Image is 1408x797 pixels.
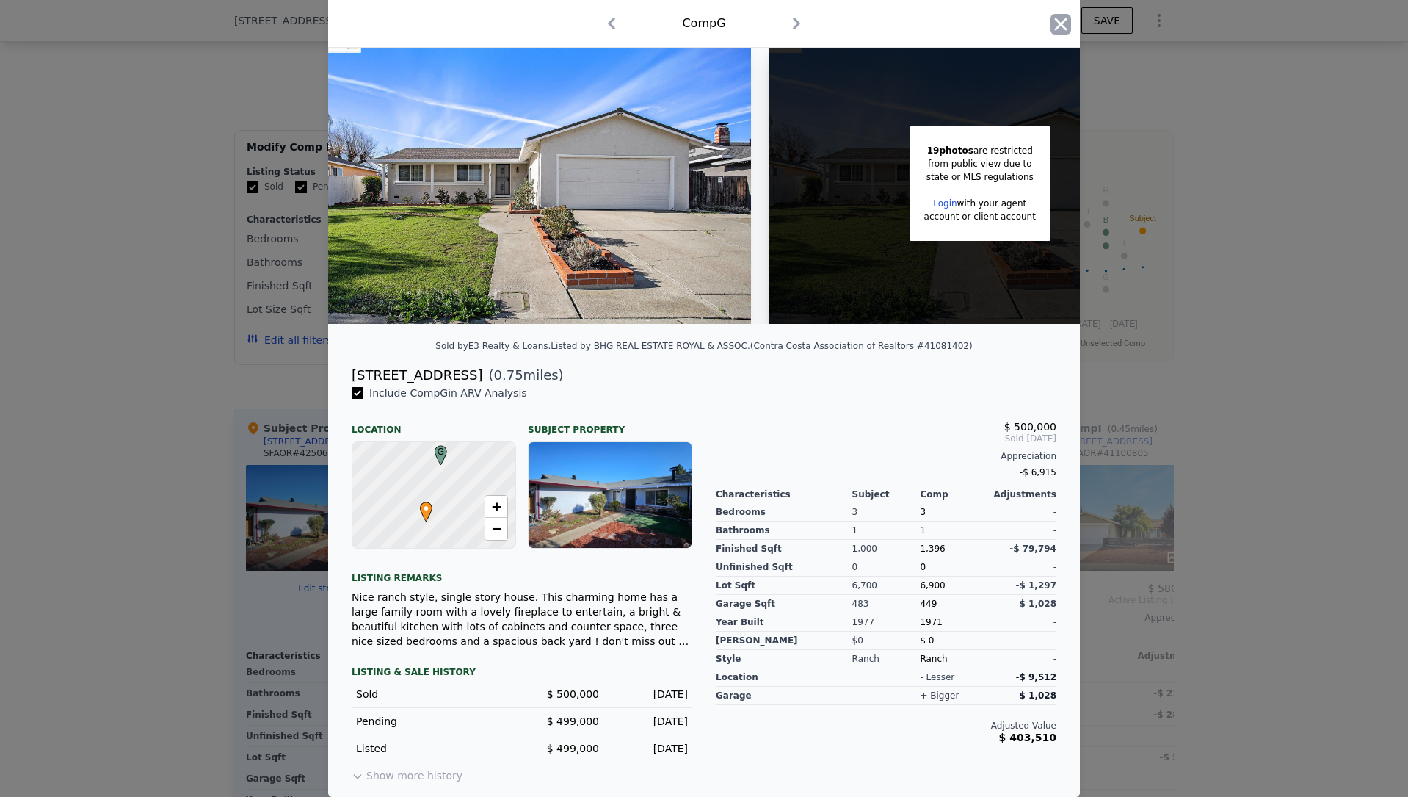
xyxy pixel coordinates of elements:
div: Ranch [852,650,921,668]
div: location [716,668,852,687]
div: Sold by E3 Realty & Loans . [435,341,551,351]
div: Bathrooms [716,522,852,540]
span: -$ 79,794 [1009,544,1056,554]
span: 6,900 [920,580,945,591]
a: Zoom in [485,496,507,518]
span: $ 1,028 [1020,599,1056,609]
span: 19 photos [927,145,973,156]
span: $ 500,000 [1004,421,1056,433]
span: 3 [920,507,926,517]
div: - [988,522,1056,540]
div: - [988,632,1056,650]
span: Sold [DATE] [716,433,1056,444]
div: [DATE] [611,687,688,702]
span: $ 499,000 [547,743,599,754]
div: are restricted [924,144,1036,157]
div: Lot Sqft [716,577,852,595]
div: Subject [852,488,921,500]
div: [DATE] [611,714,688,729]
div: LISTING & SALE HISTORY [352,666,692,681]
div: Characteristics [716,488,852,500]
div: Garage Sqft [716,595,852,613]
div: Nice ranch style, single story house. This charming home has a large family room with a lovely fi... [352,590,692,649]
button: Show more history [352,762,462,783]
div: Listed by BHG REAL ESTATE ROYAL & ASSOC. (Contra Costa Association of Realtors #41081402) [551,341,972,351]
div: Ranch [920,650,988,668]
div: 0 [852,558,921,577]
div: state or MLS regulations [924,170,1036,184]
span: -$ 1,297 [1016,580,1056,591]
span: $ 1,028 [1020,690,1056,701]
div: Listing remarks [352,560,692,584]
div: account or client account [924,210,1036,223]
div: 1 [920,522,988,540]
span: with your agent [957,198,1027,209]
a: Zoom out [485,518,507,540]
span: $ 403,510 [999,732,1056,743]
div: Location [352,412,516,436]
div: + bigger [920,690,959,702]
div: from public view due to [924,157,1036,170]
div: G [431,445,440,454]
div: $0 [852,632,921,650]
div: - [988,650,1056,668]
div: Comp [920,488,988,500]
div: 1,000 [852,540,921,558]
img: Property Img [328,42,751,324]
div: [PERSON_NAME] [716,632,852,650]
span: $ 500,000 [547,688,599,700]
div: Adjusted Value [716,720,1056,732]
div: - [988,503,1056,522]
div: Pending [356,714,510,729]
div: Finished Sqft [716,540,852,558]
div: 1971 [920,613,988,632]
a: Login [933,198,957,209]
span: − [492,519,501,538]
div: - lesser [920,671,954,683]
div: Listed [356,741,510,756]
div: Sold [356,687,510,702]
span: 0 [920,562,926,572]
div: Comp G [682,15,725,32]
div: - [988,613,1056,632]
span: + [492,497,501,516]
div: 1977 [852,613,921,632]
div: Adjustments [988,488,1056,500]
div: Style [716,650,852,668]
span: $ 0 [920,635,934,646]
div: Subject Property [528,412,692,436]
div: Appreciation [716,450,1056,462]
div: 6,700 [852,577,921,595]
div: • [416,502,425,511]
div: Unfinished Sqft [716,558,852,577]
div: 483 [852,595,921,613]
span: -$ 9,512 [1016,672,1056,682]
div: 1 [852,522,921,540]
span: 449 [920,599,937,609]
span: $ 499,000 [547,715,599,727]
span: Include Comp G in ARV Analysis [363,387,533,399]
div: 3 [852,503,921,522]
div: [DATE] [611,741,688,756]
span: • [416,497,436,519]
span: G [431,445,451,458]
span: -$ 6,915 [1020,467,1056,477]
span: ( miles) [482,365,563,386]
div: Bedrooms [716,503,852,522]
div: Year Built [716,613,852,632]
div: garage [716,687,852,705]
span: 0.75 [494,367,523,383]
div: [STREET_ADDRESS] [352,365,482,386]
div: - [988,558,1056,577]
span: 1,396 [920,544,945,554]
